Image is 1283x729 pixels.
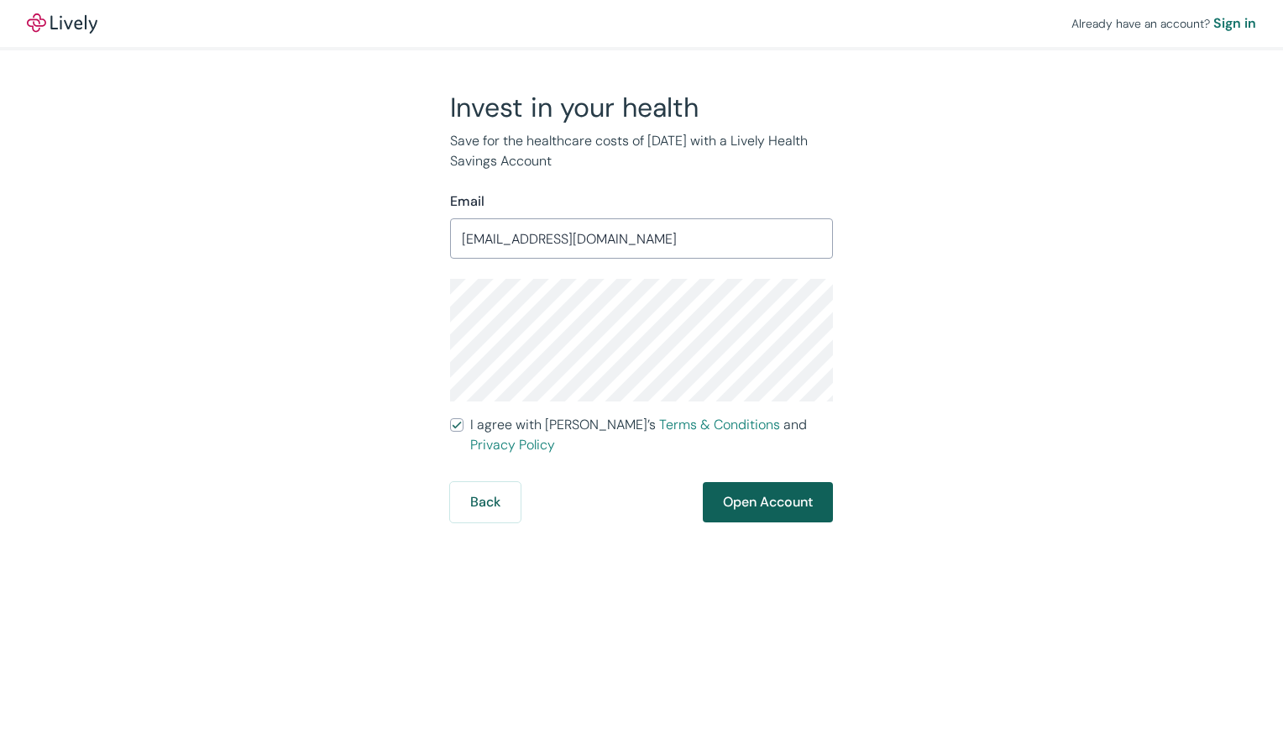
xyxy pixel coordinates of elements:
[450,131,833,171] p: Save for the healthcare costs of [DATE] with a Lively Health Savings Account
[450,482,521,522] button: Back
[470,415,833,455] span: I agree with [PERSON_NAME]’s and
[470,436,555,454] a: Privacy Policy
[27,13,97,34] img: Lively
[27,13,97,34] a: LivelyLively
[450,91,833,124] h2: Invest in your health
[1071,13,1256,34] div: Already have an account?
[659,416,780,433] a: Terms & Conditions
[1213,13,1256,34] a: Sign in
[450,191,484,212] label: Email
[703,482,833,522] button: Open Account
